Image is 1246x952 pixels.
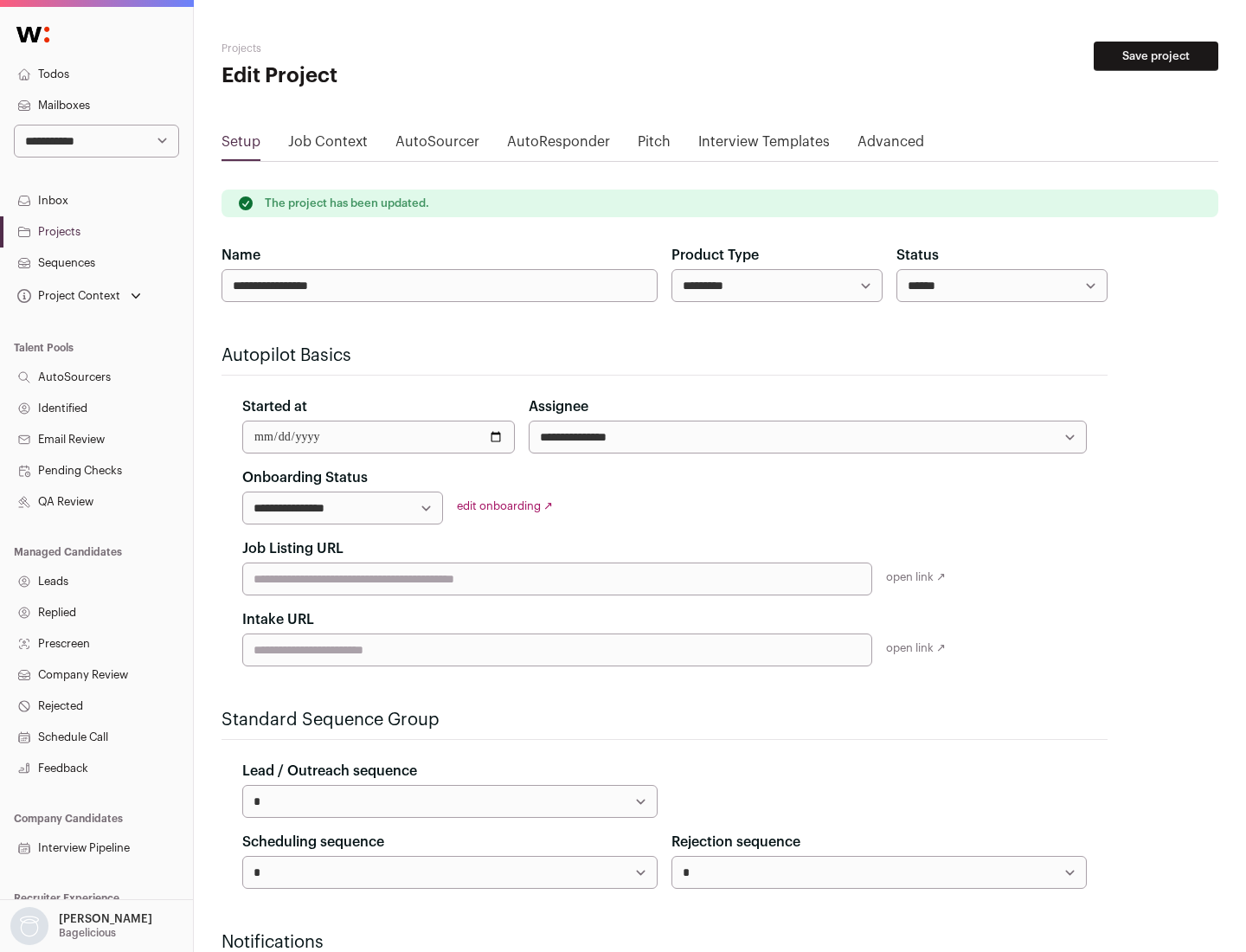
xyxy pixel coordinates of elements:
p: [PERSON_NAME] [59,912,152,926]
a: Interview Templates [698,132,830,159]
label: Product Type [671,245,759,266]
label: Job Listing URL [242,538,344,559]
label: Rejection sequence [671,832,800,852]
p: The project has been updated. [265,196,429,210]
label: Lead / Outreach sequence [242,761,417,782]
a: AutoResponder [507,132,610,159]
label: Started at [242,396,307,417]
h1: Edit Project [222,62,554,90]
a: Setup [222,132,260,159]
button: Open dropdown [7,907,156,945]
label: Status [896,245,939,266]
a: Pitch [638,132,671,159]
img: Wellfound [7,17,59,52]
a: AutoSourcer [395,132,479,159]
h2: Standard Sequence Group [222,708,1108,732]
label: Onboarding Status [242,467,368,488]
button: Save project [1094,42,1218,71]
label: Name [222,245,260,266]
a: edit onboarding ↗ [457,500,553,511]
h2: Autopilot Basics [222,344,1108,368]
label: Scheduling sequence [242,832,384,852]
label: Intake URL [242,609,314,630]
a: Advanced [857,132,924,159]
h2: Projects [222,42,554,55]
p: Bagelicious [59,926,116,940]
button: Open dropdown [14,284,145,308]
a: Job Context [288,132,368,159]
label: Assignee [529,396,588,417]
div: Project Context [14,289,120,303]
img: nopic.png [10,907,48,945]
